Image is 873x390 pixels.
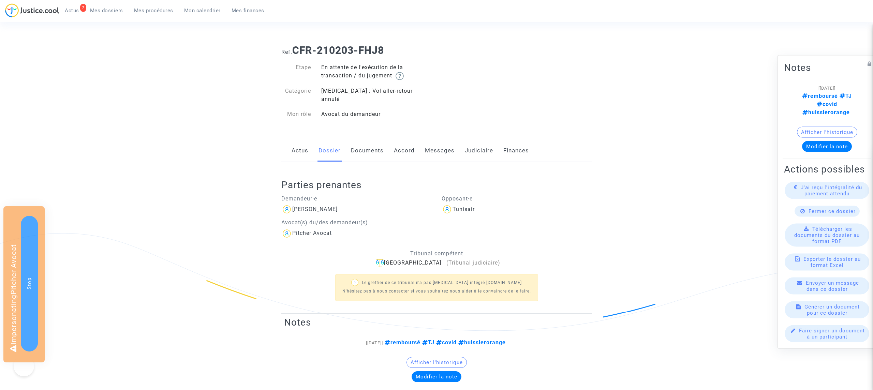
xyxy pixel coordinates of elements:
span: Générer un document pour ce dossier [804,304,860,316]
span: Exporter le dossier au format Excel [803,256,861,268]
h2: Notes [284,316,589,328]
div: [GEOGRAPHIC_DATA] [281,259,592,267]
span: Mes procédures [134,7,173,14]
span: huissierorange [457,339,506,346]
span: Mon calendrier [184,7,221,14]
button: Afficher l'historique [406,357,467,368]
span: Mes finances [232,7,264,14]
img: help.svg [396,72,404,80]
span: remboursé [383,339,420,346]
h2: Notes [784,62,870,74]
a: Dossier [319,139,341,162]
h2: Actions possibles [784,163,870,175]
a: Finances [503,139,529,162]
img: icon-user.svg [442,204,453,215]
span: Stop [26,277,32,289]
span: (Tribunal judiciaire) [446,259,500,266]
span: J'ai reçu l'intégralité du paiement attendu [801,184,862,197]
div: Tunisair [453,206,475,212]
a: Messages [425,139,455,162]
div: 7 [80,4,86,12]
a: Mes finances [226,5,270,16]
img: icon-user.svg [281,204,292,215]
span: [[DATE]] [818,86,835,91]
img: icon-faciliter-sm.svg [376,259,384,267]
span: TJ [420,339,434,346]
p: Demandeur·e [281,194,432,203]
span: Mes dossiers [90,7,123,14]
div: Mon rôle [276,110,316,118]
span: Actus [65,7,79,14]
span: Fermer ce dossier [809,208,856,214]
span: Télécharger les documents du dossier au format PDF [794,226,860,244]
img: jc-logo.svg [5,3,59,17]
span: remboursé [802,93,838,99]
span: ? [354,281,356,285]
div: Etape [276,63,316,80]
a: Mon calendrier [179,5,226,16]
a: Accord [394,139,415,162]
div: Avocat du demandeur [316,110,436,118]
div: [PERSON_NAME] [292,206,338,212]
span: Envoyer un message dans ce dossier [806,280,859,292]
span: covid [817,101,837,107]
span: TJ [838,93,852,99]
span: covid [434,339,457,346]
div: [MEDICAL_DATA] : Vol aller-retour annulé [316,87,436,103]
div: Impersonating [3,206,45,362]
img: icon-user.svg [281,228,292,239]
iframe: Help Scout Beacon - Open [14,356,34,376]
p: Avocat(s) du/des demandeur(s) [281,218,432,227]
p: Opposant·e [442,194,592,203]
span: [[DATE]] [366,340,383,345]
button: Stop [21,216,38,351]
a: 7Actus [59,5,85,16]
button: Modifier la note [802,141,852,152]
button: Afficher l'historique [797,127,857,138]
p: Le greffier de ce tribunal n'a pas [MEDICAL_DATA] intégré [DOMAIN_NAME] N'hésitez pas à nous cont... [342,279,531,296]
div: Catégorie [276,87,316,103]
button: Modifier la note [412,371,461,382]
a: Judiciaire [465,139,493,162]
a: Mes dossiers [85,5,129,16]
p: Tribunal compétent [281,249,592,258]
b: CFR-210203-FHJ8 [292,44,384,56]
div: Pitcher Avocat [292,230,332,236]
span: huissierorange [802,109,850,116]
span: Faire signer un document à un participant [799,328,865,340]
h2: Parties prenantes [281,179,597,191]
span: Ref. [281,49,292,55]
a: Actus [292,139,308,162]
a: Mes procédures [129,5,179,16]
a: Documents [351,139,384,162]
div: En attente de l'exécution de la transaction / du jugement [316,63,436,80]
